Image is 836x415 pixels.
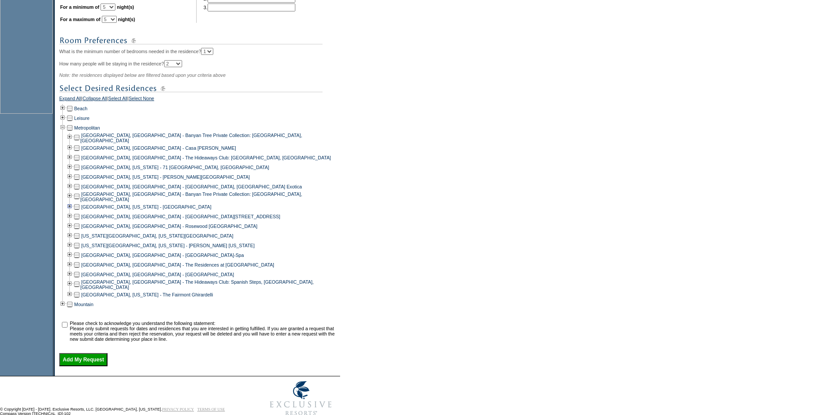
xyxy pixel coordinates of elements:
[118,17,135,22] b: night(s)
[81,174,250,180] a: [GEOGRAPHIC_DATA], [US_STATE] - [PERSON_NAME][GEOGRAPHIC_DATA]
[74,115,90,121] a: Leisure
[74,125,100,130] a: Metropolitan
[74,106,87,111] a: Beach
[81,184,302,189] a: [GEOGRAPHIC_DATA], [GEOGRAPHIC_DATA] - [GEOGRAPHIC_DATA], [GEOGRAPHIC_DATA] Exotica
[81,165,269,170] a: [GEOGRAPHIC_DATA], [US_STATE] - 71 [GEOGRAPHIC_DATA], [GEOGRAPHIC_DATA]
[59,96,338,104] div: | | |
[108,96,128,104] a: Select All
[81,214,280,219] a: [GEOGRAPHIC_DATA], [GEOGRAPHIC_DATA] - [GEOGRAPHIC_DATA][STREET_ADDRESS]
[80,191,302,202] a: [GEOGRAPHIC_DATA], [GEOGRAPHIC_DATA] - Banyan Tree Private Collection: [GEOGRAPHIC_DATA], [GEOGRA...
[60,4,99,10] b: For a minimum of
[59,35,323,46] img: subTtlRoomPreferences.gif
[197,407,225,411] a: TERMS OF USE
[81,233,233,238] a: [US_STATE][GEOGRAPHIC_DATA], [US_STATE][GEOGRAPHIC_DATA]
[162,407,194,411] a: PRIVACY POLICY
[83,96,107,104] a: Collapse All
[81,272,234,277] a: [GEOGRAPHIC_DATA], [GEOGRAPHIC_DATA] - [GEOGRAPHIC_DATA]
[59,353,108,366] input: Add My Request
[81,292,213,297] a: [GEOGRAPHIC_DATA], [US_STATE] - The Fairmont Ghirardelli
[129,96,154,104] a: Select None
[59,72,226,78] span: Note: the residences displayed below are filtered based upon your criteria above
[81,155,331,160] a: [GEOGRAPHIC_DATA], [GEOGRAPHIC_DATA] - The Hideaways Club: [GEOGRAPHIC_DATA], [GEOGRAPHIC_DATA]
[81,204,212,209] a: [GEOGRAPHIC_DATA], [US_STATE] - [GEOGRAPHIC_DATA]
[80,279,314,290] a: [GEOGRAPHIC_DATA], [GEOGRAPHIC_DATA] - The Hideaways Club: Spanish Steps, [GEOGRAPHIC_DATA], [GEO...
[81,253,244,258] a: [GEOGRAPHIC_DATA], [GEOGRAPHIC_DATA] - [GEOGRAPHIC_DATA]-Spa
[81,224,257,229] a: [GEOGRAPHIC_DATA], [GEOGRAPHIC_DATA] - Rosewood [GEOGRAPHIC_DATA]
[70,321,337,342] td: Please check to acknowledge you understand the following statement: Please only submit requests f...
[117,4,134,10] b: night(s)
[81,243,255,248] a: [US_STATE][GEOGRAPHIC_DATA], [US_STATE] - [PERSON_NAME] [US_STATE]
[81,262,274,267] a: [GEOGRAPHIC_DATA], [GEOGRAPHIC_DATA] - The Residences at [GEOGRAPHIC_DATA]
[60,17,100,22] b: For a maximum of
[59,96,81,104] a: Expand All
[80,133,302,143] a: [GEOGRAPHIC_DATA], [GEOGRAPHIC_DATA] - Banyan Tree Private Collection: [GEOGRAPHIC_DATA], [GEOGRA...
[74,302,93,307] a: Mountain
[81,145,236,151] a: [GEOGRAPHIC_DATA], [GEOGRAPHIC_DATA] - Casa [PERSON_NAME]
[204,4,295,11] td: 3.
